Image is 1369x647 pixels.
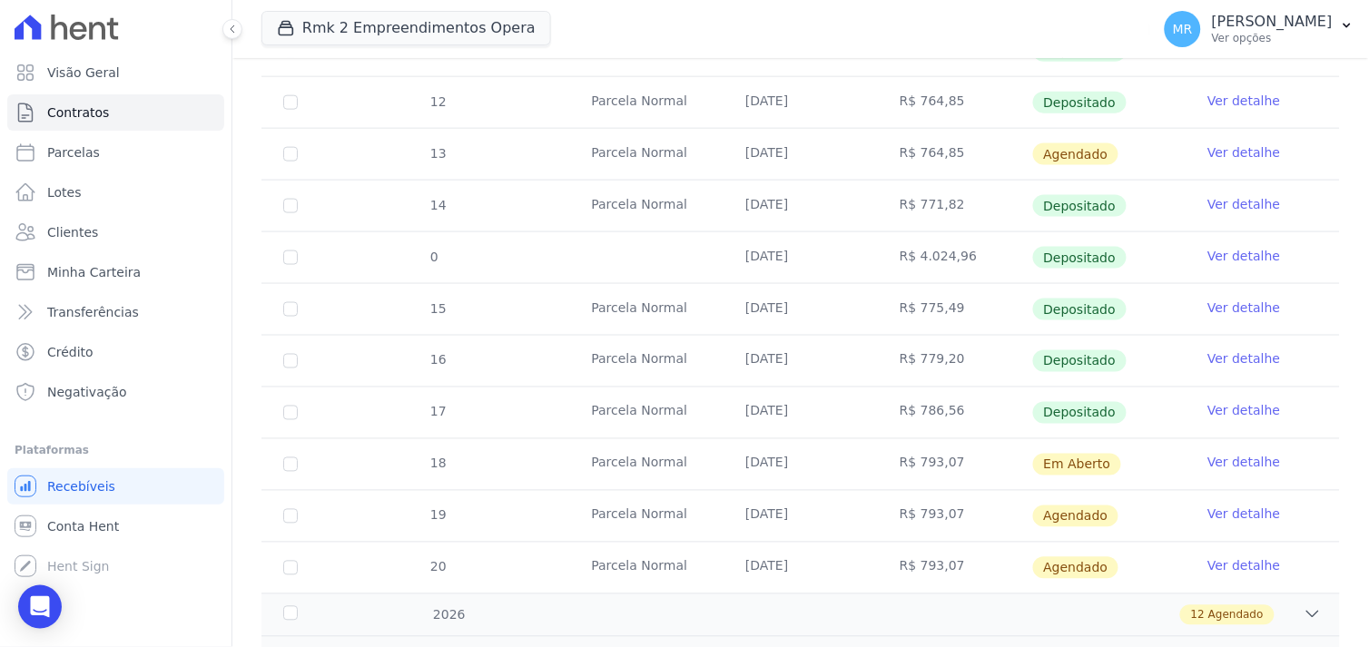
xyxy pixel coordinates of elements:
[1191,607,1205,623] span: 12
[569,439,724,490] td: Parcela Normal
[1173,23,1193,35] span: MR
[724,77,878,128] td: [DATE]
[15,439,217,461] div: Plataformas
[428,405,447,419] span: 17
[283,199,298,213] input: Só é possível selecionar pagamentos em aberto
[724,543,878,593] td: [DATE]
[1033,505,1119,527] span: Agendado
[724,439,878,490] td: [DATE]
[428,198,447,212] span: 14
[1212,13,1333,31] p: [PERSON_NAME]
[1033,247,1128,269] span: Depositado
[283,147,298,162] input: default
[1033,143,1119,165] span: Agendado
[7,508,224,544] a: Conta Hent
[878,232,1032,283] td: R$ 4.024,96
[7,94,224,131] a: Contratos
[7,334,224,370] a: Crédito
[1207,299,1280,317] a: Ver detalhe
[283,250,298,265] input: Só é possível selecionar pagamentos em aberto
[1033,195,1128,217] span: Depositado
[724,284,878,335] td: [DATE]
[283,354,298,368] input: Só é possível selecionar pagamentos em aberto
[283,509,298,524] input: default
[283,95,298,110] input: Só é possível selecionar pagamentos em aberto
[569,336,724,387] td: Parcela Normal
[724,232,878,283] td: [DATE]
[1207,92,1280,110] a: Ver detalhe
[724,181,878,231] td: [DATE]
[7,134,224,171] a: Parcelas
[47,183,82,201] span: Lotes
[47,223,98,241] span: Clientes
[878,181,1032,231] td: R$ 771,82
[47,477,115,495] span: Recebíveis
[428,560,447,574] span: 20
[724,387,878,438] td: [DATE]
[1207,402,1280,420] a: Ver detalhe
[1208,607,1264,623] span: Agendado
[47,343,94,361] span: Crédito
[283,457,298,472] input: default
[878,129,1032,180] td: R$ 764,85
[1212,31,1333,45] p: Ver opções
[569,543,724,593] td: Parcela Normal
[1033,350,1128,372] span: Depositado
[569,181,724,231] td: Parcela Normal
[261,11,551,45] button: Rmk 2 Empreendimentos Opera
[47,143,100,162] span: Parcelas
[7,254,224,290] a: Minha Carteira
[47,64,120,82] span: Visão Geral
[7,468,224,505] a: Recebíveis
[428,508,447,523] span: 19
[47,517,119,535] span: Conta Hent
[878,284,1032,335] td: R$ 775,49
[47,103,109,122] span: Contratos
[428,301,447,316] span: 15
[569,387,724,438] td: Parcela Normal
[878,77,1032,128] td: R$ 764,85
[283,406,298,420] input: Só é possível selecionar pagamentos em aberto
[569,284,724,335] td: Parcela Normal
[724,129,878,180] td: [DATE]
[724,336,878,387] td: [DATE]
[283,302,298,317] input: Só é possível selecionar pagamentos em aberto
[1150,4,1369,54] button: MR [PERSON_NAME] Ver opções
[569,129,724,180] td: Parcela Normal
[1207,247,1280,265] a: Ver detalhe
[1207,454,1280,472] a: Ver detalhe
[569,491,724,542] td: Parcela Normal
[1033,454,1122,475] span: Em Aberto
[1033,557,1119,579] span: Agendado
[428,456,447,471] span: 18
[1207,350,1280,368] a: Ver detalhe
[7,54,224,91] a: Visão Geral
[7,374,224,410] a: Negativação
[878,336,1032,387] td: R$ 779,20
[428,353,447,368] span: 16
[7,214,224,250] a: Clientes
[724,491,878,542] td: [DATE]
[428,250,438,264] span: 0
[569,77,724,128] td: Parcela Normal
[283,561,298,575] input: default
[428,94,447,109] span: 12
[428,146,447,161] span: 13
[878,491,1032,542] td: R$ 793,07
[47,383,127,401] span: Negativação
[1033,299,1128,320] span: Depositado
[878,387,1032,438] td: R$ 786,56
[7,294,224,330] a: Transferências
[1033,92,1128,113] span: Depositado
[47,263,141,281] span: Minha Carteira
[47,303,139,321] span: Transferências
[1207,505,1280,524] a: Ver detalhe
[18,585,62,629] div: Open Intercom Messenger
[7,174,224,211] a: Lotes
[1207,143,1280,162] a: Ver detalhe
[878,543,1032,593] td: R$ 793,07
[878,439,1032,490] td: R$ 793,07
[1033,402,1128,424] span: Depositado
[1207,557,1280,575] a: Ver detalhe
[1207,195,1280,213] a: Ver detalhe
